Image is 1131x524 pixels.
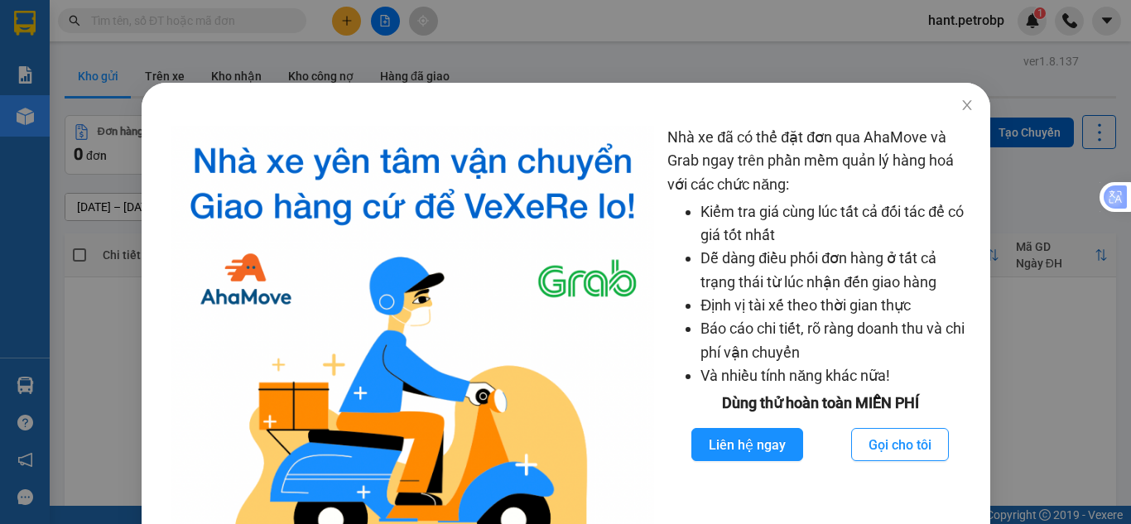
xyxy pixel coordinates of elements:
li: Báo cáo chi tiết, rõ ràng doanh thu và chi phí vận chuyển [700,317,973,364]
li: Dễ dàng điều phối đơn hàng ở tất cả trạng thái từ lúc nhận đến giao hàng [700,247,973,294]
button: Gọi cho tôi [851,428,949,461]
span: Liên hệ ngay [709,435,786,455]
button: Close [943,83,989,129]
span: close [960,99,973,112]
li: Định vị tài xế theo thời gian thực [700,294,973,317]
li: Kiểm tra giá cùng lúc tất cả đối tác để có giá tốt nhất [700,200,973,248]
div: Dùng thử hoàn toàn MIỄN PHÍ [667,392,973,415]
li: Và nhiều tính năng khác nữa! [700,364,973,387]
span: Gọi cho tôi [869,435,931,455]
button: Liên hệ ngay [691,428,803,461]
